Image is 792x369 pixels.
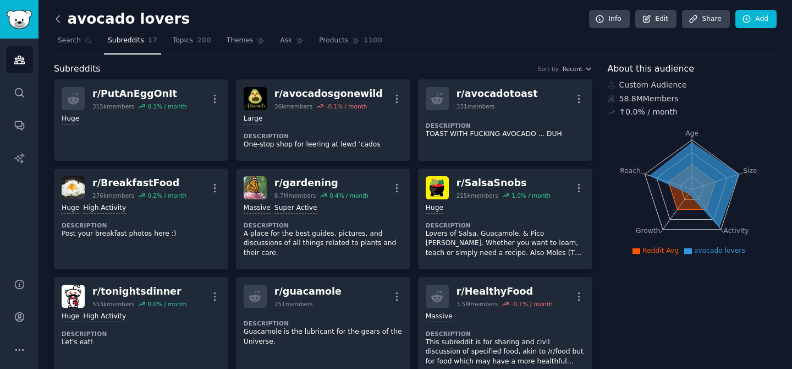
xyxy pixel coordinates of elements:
[418,79,592,161] a: r/avocadotoast331membersDescriptionTOAST WITH FUCKING AVOCADO ... DUH
[457,87,538,101] div: r/ avocadotoast
[319,36,348,46] span: Products
[62,203,79,214] div: Huge
[274,176,369,190] div: r/ gardening
[280,36,292,46] span: Ask
[364,36,382,46] span: 1100
[244,229,403,258] p: A place for the best guides, pictures, and discussions of all things related to plants and their ...
[147,192,186,199] div: 0.2 % / month
[274,285,342,299] div: r/ guacamole
[62,221,221,229] dt: Description
[244,319,403,327] dt: Description
[426,176,449,199] img: SalsaSnobs
[457,176,551,190] div: r/ SalsaSnobs
[723,227,749,235] tspan: Activity
[244,87,267,110] img: avocadosgonewild
[104,32,161,55] a: Subreddits17
[426,129,585,139] p: TOAST WITH FUCKING AVOCADO ... DUH
[223,32,269,55] a: Themes
[457,285,553,299] div: r/ HealthyFood
[147,102,186,110] div: 0.1 % / month
[563,65,592,73] button: Recent
[92,102,134,110] div: 315k members
[227,36,254,46] span: Themes
[538,65,559,73] div: Sort by
[244,176,267,199] img: gardening
[608,79,777,91] div: Custom Audience
[244,327,403,346] p: Guacamole is the lubricant for the gears of the Universe.
[418,169,592,269] a: SalsaSnobsr/SalsaSnobs215kmembers1.0% / monthHugeDescriptionLovers of Salsa, Guacamole, & Pico [P...
[54,32,96,55] a: Search
[83,312,126,322] div: High Activity
[743,166,757,174] tspan: Size
[426,229,585,258] p: Lovers of Salsa, Guacamole, & Pico [PERSON_NAME]. Whether you want to learn, teach or simply need...
[457,300,498,308] div: 3.5M members
[682,10,729,29] a: Share
[735,10,777,29] a: Add
[620,166,641,174] tspan: Reach
[326,102,367,110] div: -0.1 % / month
[457,192,498,199] div: 215k members
[92,192,134,199] div: 276k members
[92,176,186,190] div: r/ BreakfastFood
[92,285,186,299] div: r/ tonightsdinner
[62,285,85,308] img: tonightsdinner
[274,203,317,214] div: Super Active
[62,338,221,348] p: Let's eat!
[54,79,228,161] a: r/PutAnEggOnIt315kmembers0.1% / monthHuge
[244,221,403,229] dt: Description
[426,203,443,214] div: Huge
[54,169,228,269] a: BreakfastFoodr/BreakfastFood276kmembers0.2% / monthHugeHigh ActivityDescriptionPost your breakfas...
[148,36,157,46] span: 17
[169,32,215,55] a: Topics200
[62,229,221,239] p: Post your breakfast photos here :)
[589,10,630,29] a: Info
[62,114,79,124] div: Huge
[426,330,585,338] dt: Description
[635,10,676,29] a: Edit
[236,79,410,161] a: avocadosgonewildr/avocadosgonewild36kmembers-0.1% / monthLargeDescriptionOne-stop shop for leerin...
[173,36,193,46] span: Topics
[642,247,679,254] span: Reddit Avg
[54,62,101,76] span: Subreddits
[108,36,144,46] span: Subreddits
[608,93,777,105] div: 58.8M Members
[62,176,85,199] img: BreakfastFood
[694,247,745,254] span: avocado lovers
[685,129,698,137] tspan: Age
[457,102,495,110] div: 331 members
[62,330,221,338] dt: Description
[244,140,403,150] p: One-stop shop for leering at lewd ‘cados
[426,221,585,229] dt: Description
[54,10,190,28] h2: avocado lovers
[58,36,81,46] span: Search
[329,192,369,199] div: 0.4 % / month
[147,300,186,308] div: 0.0 % / month
[274,300,313,308] div: 251 members
[92,300,134,308] div: 553k members
[244,114,262,124] div: Large
[315,32,386,55] a: Products1100
[512,192,551,199] div: 1.0 % / month
[236,169,410,269] a: gardeningr/gardening8.7Mmembers0.4% / monthMassiveSuper ActiveDescriptionA place for the best gui...
[563,65,582,73] span: Recent
[244,132,403,140] dt: Description
[512,300,553,308] div: -0.1 % / month
[83,203,126,214] div: High Activity
[274,192,316,199] div: 8.7M members
[426,338,585,367] p: This subreddit is for sharing and civil discussion of specified food, akin to /r/food but for foo...
[7,10,32,29] img: GummySearch logo
[619,106,678,118] div: ↑ 0.0 % / month
[426,312,453,322] div: Massive
[274,87,383,101] div: r/ avocadosgonewild
[274,102,312,110] div: 36k members
[636,227,660,235] tspan: Growth
[276,32,307,55] a: Ask
[244,203,271,214] div: Massive
[62,312,79,322] div: Huge
[426,122,585,129] dt: Description
[92,87,186,101] div: r/ PutAnEggOnIt
[197,36,211,46] span: 200
[608,62,694,76] span: About this audience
